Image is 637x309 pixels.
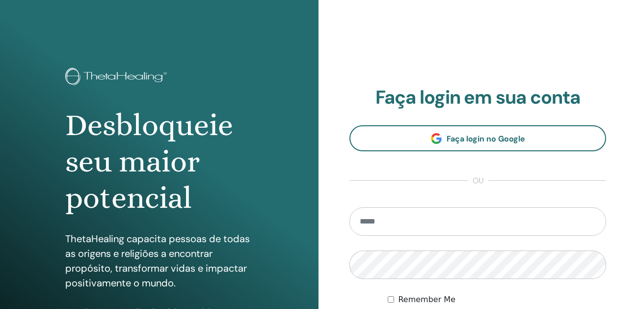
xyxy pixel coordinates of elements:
[349,86,606,109] h2: Faça login em sua conta
[388,294,606,306] div: Keep me authenticated indefinitely or until I manually logout
[65,107,253,217] h1: Desbloqueie seu maior potencial
[65,231,253,290] p: ThetaHealing capacita pessoas de todas as origens e religiões a encontrar propósito, transformar ...
[349,125,606,151] a: Faça login no Google
[398,294,455,306] label: Remember Me
[447,134,525,144] span: Faça login no Google
[468,175,488,187] span: ou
